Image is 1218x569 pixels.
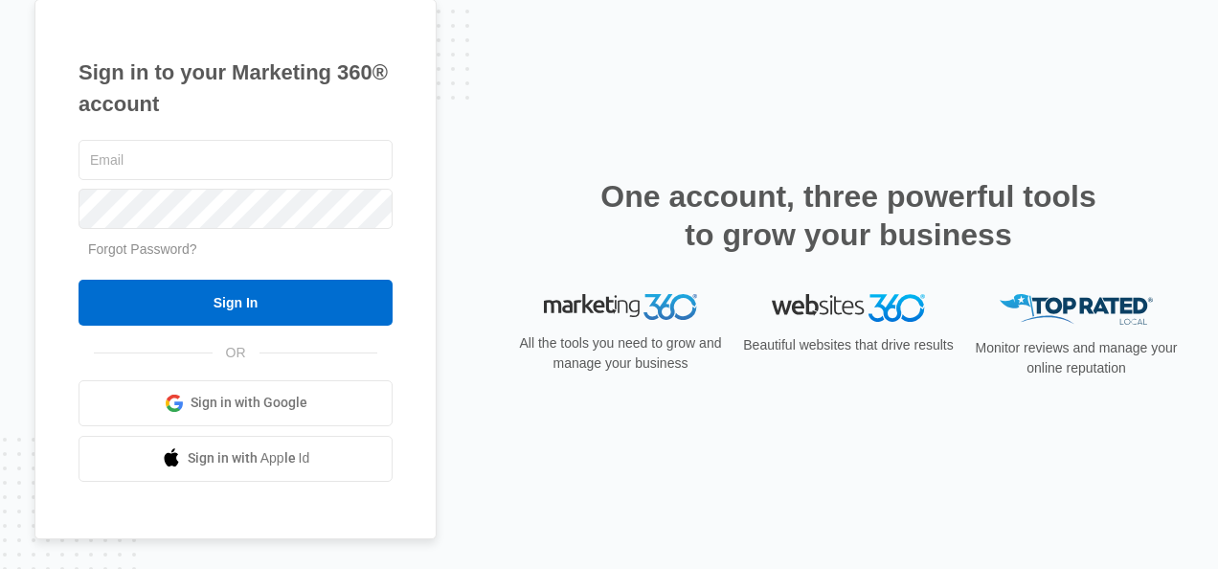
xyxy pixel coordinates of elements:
[772,294,925,322] img: Websites 360
[79,380,393,426] a: Sign in with Google
[79,280,393,326] input: Sign In
[1000,294,1153,326] img: Top Rated Local
[79,57,393,120] h1: Sign in to your Marketing 360® account
[544,294,697,321] img: Marketing 360
[741,335,956,355] p: Beautiful websites that drive results
[79,436,393,482] a: Sign in with Apple Id
[191,393,307,413] span: Sign in with Google
[513,333,728,374] p: All the tools you need to grow and manage your business
[969,338,1184,378] p: Monitor reviews and manage your online reputation
[88,241,197,257] a: Forgot Password?
[188,448,310,468] span: Sign in with Apple Id
[79,140,393,180] input: Email
[213,343,259,363] span: OR
[595,177,1102,254] h2: One account, three powerful tools to grow your business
